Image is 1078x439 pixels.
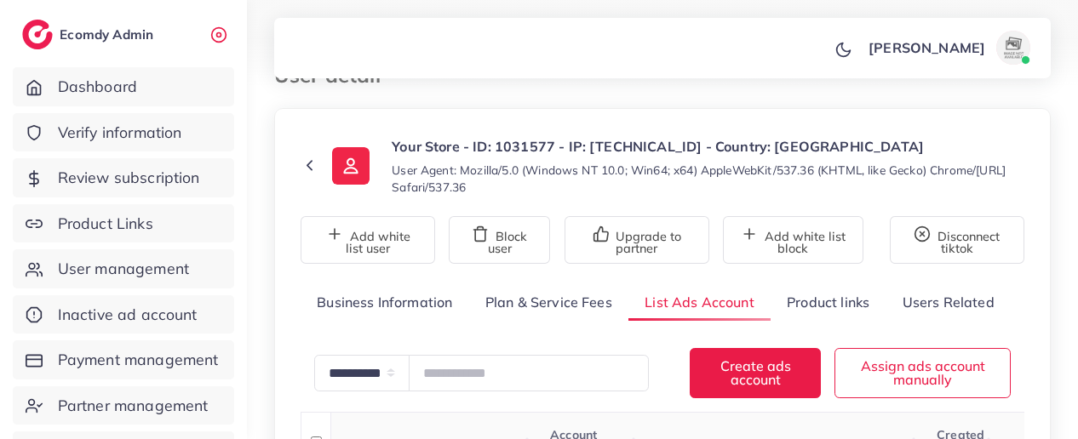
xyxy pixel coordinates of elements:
[392,162,1024,196] small: User Agent: Mozilla/5.0 (Windows NT 10.0; Win64; x64) AppleWebKit/537.36 (KHTML, like Gecko) Chro...
[869,37,985,58] p: [PERSON_NAME]
[13,340,234,379] a: Payment management
[565,216,709,264] button: Upgrade to partner
[13,158,234,197] a: Review subscription
[274,63,394,88] h3: User detail
[58,395,209,417] span: Partner management
[690,348,821,398] button: Create ads account
[301,216,435,264] button: Add white list user
[13,67,234,106] a: Dashboard
[859,31,1037,65] a: [PERSON_NAME]avatar
[392,136,1024,157] p: Your Store - ID: 1031577 - IP: [TECHNICAL_ID] - Country: [GEOGRAPHIC_DATA]
[58,122,182,144] span: Verify information
[58,76,137,98] span: Dashboard
[449,216,550,264] button: Block user
[628,284,771,321] a: List Ads Account
[60,26,158,43] h2: Ecomdy Admin
[13,204,234,243] a: Product Links
[58,167,200,189] span: Review subscription
[996,31,1030,65] img: avatar
[22,20,53,49] img: logo
[834,348,1011,398] button: Assign ads account manually
[22,20,158,49] a: logoEcomdy Admin
[58,349,219,371] span: Payment management
[301,284,469,321] a: Business Information
[890,216,1024,264] button: Disconnect tiktok
[469,284,628,321] a: Plan & Service Fees
[58,258,189,280] span: User management
[58,304,198,326] span: Inactive ad account
[332,147,370,185] img: ic-user-info.36bf1079.svg
[13,113,234,152] a: Verify information
[723,216,863,264] button: Add white list block
[13,386,234,425] a: Partner management
[13,249,234,288] a: User management
[886,284,1010,321] a: Users Related
[13,295,234,334] a: Inactive ad account
[771,284,886,321] a: Product links
[58,213,153,235] span: Product Links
